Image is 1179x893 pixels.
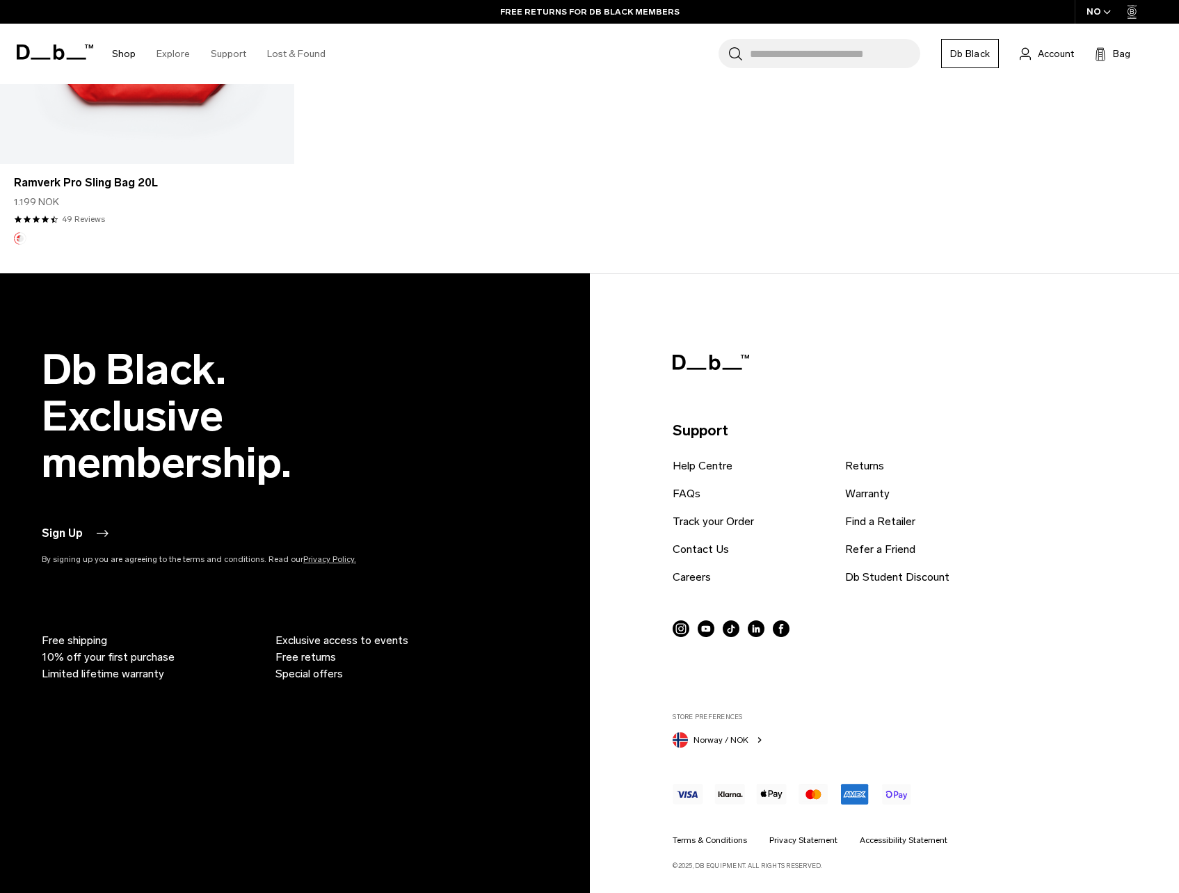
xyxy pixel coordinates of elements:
a: Help Centre [673,458,732,474]
span: Special offers [275,666,343,682]
span: Account [1038,47,1074,61]
a: Lost & Found [267,29,326,79]
a: Terms & Conditions [673,834,747,846]
a: Track your Order [673,513,754,530]
p: ©2025, Db Equipment. All rights reserved. [673,855,1129,871]
a: Privacy Statement [769,834,837,846]
a: Support [211,29,246,79]
a: Contact Us [673,541,729,558]
span: Norway / NOK [693,734,748,746]
a: Careers [673,569,711,586]
a: Find a Retailer [845,513,915,530]
span: 10% off your first purchase [42,649,175,666]
p: By signing up you are agreeing to the terms and conditions. Read our [42,553,417,565]
button: Bag [1095,45,1130,62]
a: Explore [157,29,190,79]
a: FREE RETURNS FOR DB BLACK MEMBERS [500,6,680,18]
a: Db Black [941,39,999,68]
a: Shop [112,29,136,79]
button: Norway Norway / NOK [673,730,765,748]
p: Support [673,419,1129,442]
button: Polestar Edt. [14,232,26,245]
span: 1.199 NOK [14,195,59,209]
a: Db Student Discount [845,569,949,586]
a: 49 reviews [62,213,105,225]
a: Accessibility Statement [860,834,947,846]
a: FAQs [673,485,700,502]
a: Returns [845,458,884,474]
a: Privacy Policy. [303,554,356,564]
span: Limited lifetime warranty [42,666,164,682]
nav: Main Navigation [102,24,336,84]
span: Free shipping [42,632,107,649]
img: Norway [673,732,688,748]
span: Free returns [275,649,336,666]
a: Ramverk Pro Sling Bag 20L [14,175,280,191]
label: Store Preferences [673,712,1129,722]
a: Refer a Friend [845,541,915,558]
h2: Db Black. Exclusive membership. [42,346,417,486]
button: Sign Up [42,525,111,542]
a: Warranty [845,485,890,502]
span: Bag [1113,47,1130,61]
a: Account [1020,45,1074,62]
span: Exclusive access to events [275,632,408,649]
